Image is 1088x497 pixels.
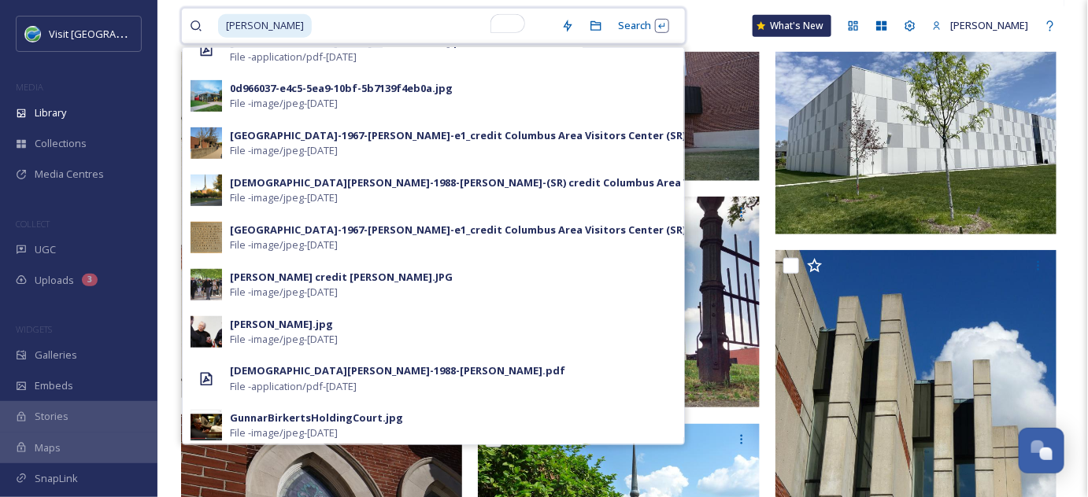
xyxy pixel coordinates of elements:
[35,440,61,455] span: Maps
[181,23,463,398] img: St-Peters-dn (61).jpg
[230,363,565,378] div: [DEMOGRAPHIC_DATA][PERSON_NAME]-1988-[PERSON_NAME].pdf
[35,167,104,182] span: Media Centres
[775,23,1057,234] img: IMG_4813.JPEG
[16,323,52,335] span: WIDGETS
[191,175,222,206] img: 5800e3c1-57b4-41e8-a4af-c1da80bfad25.jpg
[35,273,74,288] span: Uploads
[35,409,68,424] span: Stories
[191,316,222,348] img: e22dfe7e-5274-4cc2-8caa-5984cf05d769.jpg
[753,15,831,37] a: What's New
[230,379,357,394] span: File - application/pdf - [DATE]
[950,18,1028,32] span: [PERSON_NAME]
[230,190,338,205] span: File - image/jpeg - [DATE]
[16,218,50,230] span: COLLECT
[230,128,721,143] div: [GEOGRAPHIC_DATA]-1967-[PERSON_NAME]-e1_credit Columbus Area Visitors Center (SR) (2).JPG
[218,14,312,37] span: [PERSON_NAME]
[25,26,41,42] img: cvctwitlogo_400x400.jpg
[230,237,338,252] span: File - image/jpeg - [DATE]
[230,285,338,300] span: File - image/jpeg - [DATE]
[313,9,553,43] input: To enrich screen reader interactions, please activate Accessibility in Grammarly extension settings
[230,425,338,440] span: File - image/jpeg - [DATE]
[35,378,73,393] span: Embeds
[35,105,66,120] span: Library
[191,127,222,159] img: c85bd342-2af5-4c0d-b229-265570183e4b.jpg
[49,26,227,41] span: Visit [GEOGRAPHIC_DATA] [US_STATE]
[35,242,56,257] span: UGC
[230,332,338,347] span: File - image/jpeg - [DATE]
[230,270,453,285] div: [PERSON_NAME] credit [PERSON_NAME].JPG
[191,410,222,441] img: d4000ece-c831-484a-be94-94c53e1e27f5.jpg
[230,96,338,111] span: File - image/jpeg - [DATE]
[35,136,87,151] span: Collections
[230,81,453,96] div: 0d966037-e4c5-5ea9-10bf-5b7139f4eb0a.jpg
[230,317,333,332] div: [PERSON_NAME].jpg
[230,175,797,190] div: [DEMOGRAPHIC_DATA][PERSON_NAME]-1988-[PERSON_NAME]-(SR) credit Columbus Area Visitors Center (3).jpg
[16,81,43,93] span: MEDIA
[924,10,1036,41] a: [PERSON_NAME]
[191,80,222,112] img: baa0f2f7-92eb-49f4-bfcd-75c3cb17cfc6.jpg
[230,50,357,64] span: File - application/pdf - [DATE]
[35,348,77,363] span: Galleries
[230,143,338,158] span: File - image/jpeg - [DATE]
[230,410,403,425] div: GunnarBirkertsHoldingCourt.jpg
[230,223,721,237] div: [GEOGRAPHIC_DATA]-1967-[PERSON_NAME]-e1_credit Columbus Area Visitors Center (SR) (6).jpg
[35,471,78,486] span: SnapLink
[82,274,98,286] div: 3
[191,269,222,300] img: 51887a3d-55d1-4a66-abcf-5995c92ca994.jpg
[1019,428,1064,473] button: Open Chat
[610,10,677,41] div: Search
[191,222,222,253] img: 39426e4f-844a-4d6b-916d-664a6880862e.jpg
